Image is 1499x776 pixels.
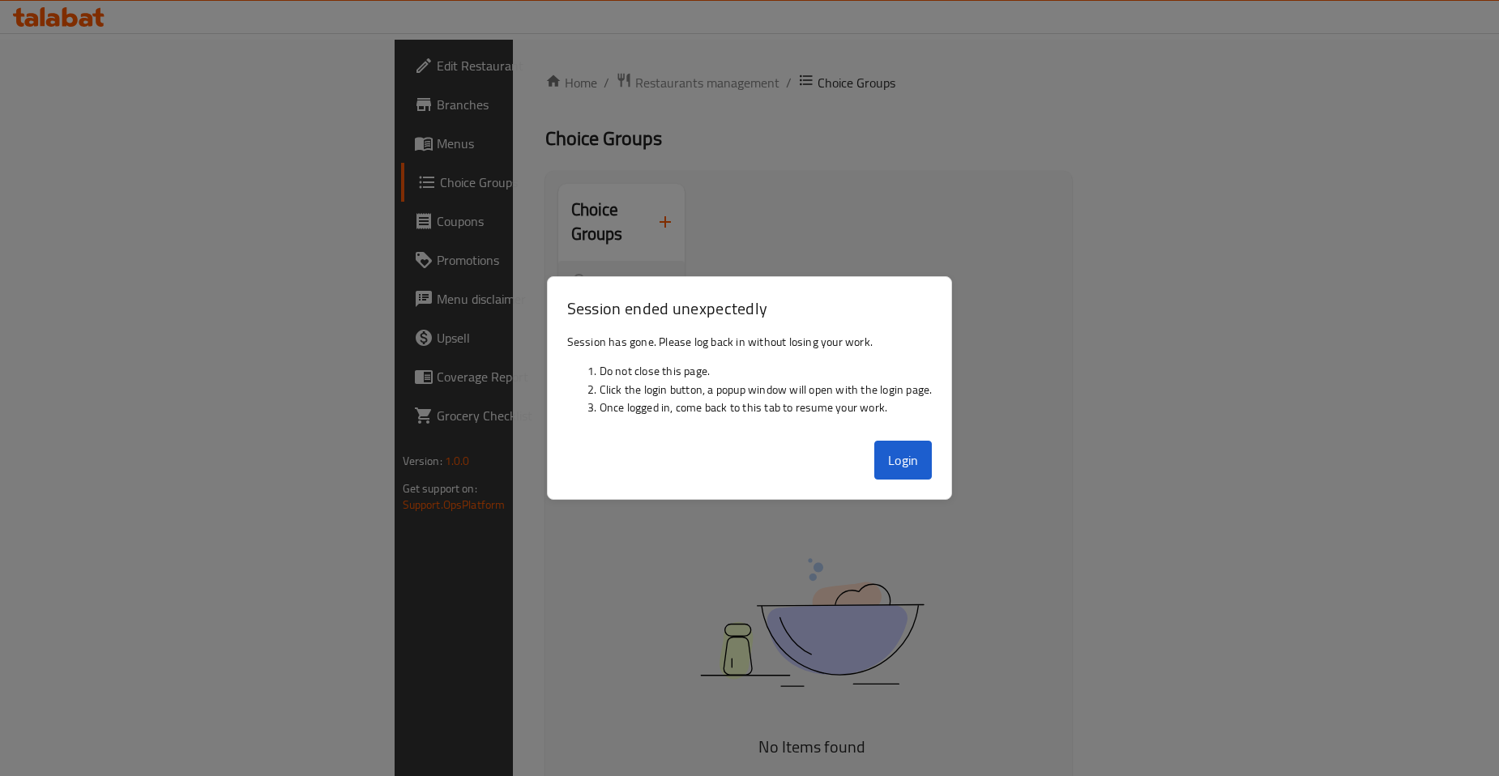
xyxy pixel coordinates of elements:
[567,296,933,320] h3: Session ended unexpectedly
[600,362,933,380] li: Do not close this page.
[600,381,933,399] li: Click the login button, a popup window will open with the login page.
[874,441,933,480] button: Login
[600,399,933,416] li: Once logged in, come back to this tab to resume your work.
[548,326,952,435] div: Session has gone. Please log back in without losing your work.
